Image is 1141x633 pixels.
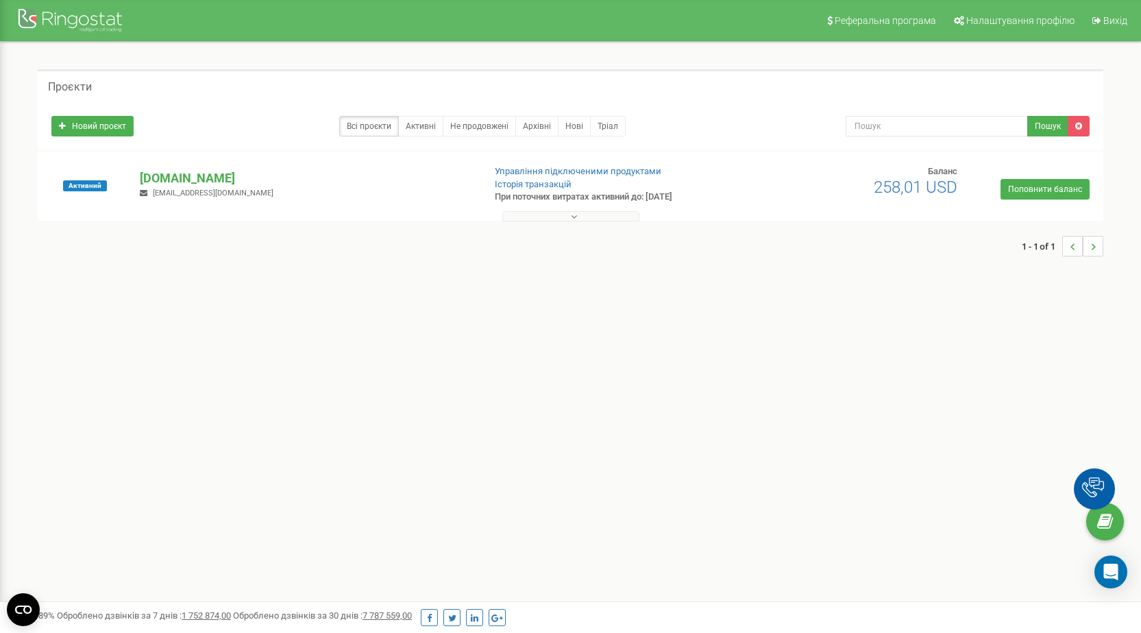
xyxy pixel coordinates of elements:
a: Тріал [590,116,626,136]
h5: Проєкти [48,81,92,93]
u: 7 787 559,00 [363,610,412,621]
a: Активні [398,116,443,136]
a: Нові [558,116,591,136]
div: Open Intercom Messenger [1094,556,1127,588]
button: Open CMP widget [7,593,40,626]
span: Реферальна програма [835,15,936,26]
nav: ... [1022,222,1103,270]
a: Управління підключеними продуктами [495,166,661,176]
span: Налаштування профілю [966,15,1075,26]
a: Новий проєкт [51,116,134,136]
p: При поточних витратах активний до: [DATE] [495,191,739,204]
span: Оброблено дзвінків за 30 днів : [233,610,412,621]
u: 1 752 874,00 [182,610,231,621]
span: [EMAIL_ADDRESS][DOMAIN_NAME] [153,189,273,198]
a: Історія транзакцій [495,179,572,189]
p: [DOMAIN_NAME] [140,169,472,187]
a: Архівні [515,116,559,136]
span: Оброблено дзвінків за 7 днів : [57,610,231,621]
span: Активний [63,180,107,191]
span: Баланс [928,166,957,176]
span: 258,01 USD [874,178,957,197]
input: Пошук [846,116,1028,136]
a: Всі проєкти [339,116,399,136]
span: 1 - 1 of 1 [1022,236,1062,256]
a: Не продовжені [443,116,516,136]
a: Поповнити баланс [1001,179,1090,200]
button: Пошук [1027,116,1068,136]
span: Вихід [1103,15,1127,26]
